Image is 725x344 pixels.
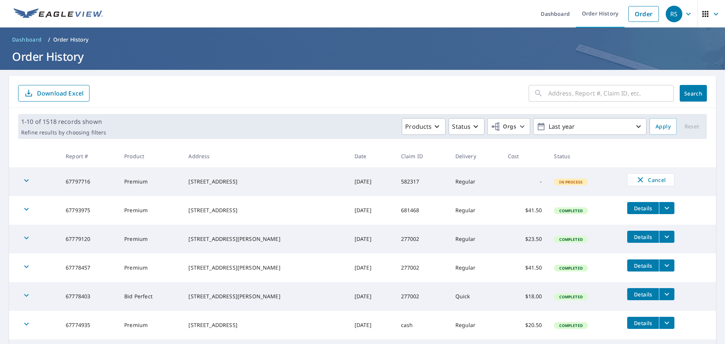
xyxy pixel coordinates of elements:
td: 67779120 [60,225,118,253]
button: Apply [649,118,677,135]
th: Cost [502,145,548,167]
td: - [502,167,548,196]
p: Products [405,122,432,131]
td: Premium [118,196,182,225]
th: Date [349,145,395,167]
span: Completed [555,265,587,271]
button: Products [402,118,446,135]
td: Bid Perfect [118,282,182,311]
td: 582317 [395,167,449,196]
td: 67793975 [60,196,118,225]
th: Delivery [449,145,502,167]
button: filesDropdownBtn-67774935 [659,317,674,329]
td: Premium [118,253,182,282]
td: Premium [118,167,182,196]
span: Completed [555,323,587,328]
th: Address [182,145,348,167]
button: filesDropdownBtn-67793975 [659,202,674,214]
td: 67778403 [60,282,118,311]
button: detailsBtn-67793975 [627,202,659,214]
td: 681468 [395,196,449,225]
td: $23.50 [502,225,548,253]
button: detailsBtn-67778457 [627,259,659,271]
td: Regular [449,196,502,225]
div: [STREET_ADDRESS][PERSON_NAME] [188,235,342,243]
p: Order History [53,36,89,43]
td: 67774935 [60,311,118,339]
td: [DATE] [349,196,395,225]
td: Regular [449,253,502,282]
td: [DATE] [349,225,395,253]
td: [DATE] [349,167,395,196]
div: [STREET_ADDRESS][PERSON_NAME] [188,293,342,300]
td: $18.00 [502,282,548,311]
button: detailsBtn-67774935 [627,317,659,329]
button: Download Excel [18,85,89,102]
td: [DATE] [349,282,395,311]
button: Status [449,118,484,135]
span: Cancel [635,175,666,184]
li: / [48,35,50,44]
p: Status [452,122,470,131]
span: Apply [656,122,671,131]
span: In Process [555,179,587,185]
td: Regular [449,167,502,196]
td: 277002 [395,282,449,311]
p: Download Excel [37,89,83,97]
td: 67797716 [60,167,118,196]
button: Last year [533,118,646,135]
td: Regular [449,311,502,339]
th: Claim ID [395,145,449,167]
div: [STREET_ADDRESS][PERSON_NAME] [188,264,342,271]
span: Details [632,291,654,298]
span: Completed [555,237,587,242]
td: 277002 [395,253,449,282]
td: 67778457 [60,253,118,282]
input: Address, Report #, Claim ID, etc. [548,83,674,104]
th: Report # [60,145,118,167]
p: 1-10 of 1518 records shown [21,117,106,126]
td: cash [395,311,449,339]
div: RS [666,6,682,22]
h1: Order History [9,49,716,64]
td: $41.50 [502,196,548,225]
button: Search [680,85,707,102]
button: detailsBtn-67778403 [627,288,659,300]
span: Details [632,233,654,241]
span: Dashboard [12,36,42,43]
th: Product [118,145,182,167]
button: filesDropdownBtn-67778457 [659,259,674,271]
button: detailsBtn-67779120 [627,231,659,243]
span: Details [632,205,654,212]
td: [DATE] [349,311,395,339]
td: Quick [449,282,502,311]
p: Last year [546,120,634,133]
span: Details [632,319,654,327]
span: Search [686,90,701,97]
td: $41.50 [502,253,548,282]
p: Refine results by choosing filters [21,129,106,136]
button: filesDropdownBtn-67778403 [659,288,674,300]
span: Orgs [491,122,516,131]
span: Details [632,262,654,269]
div: [STREET_ADDRESS] [188,321,342,329]
button: Cancel [627,173,674,186]
div: [STREET_ADDRESS] [188,207,342,214]
button: Orgs [487,118,530,135]
button: filesDropdownBtn-67779120 [659,231,674,243]
span: Completed [555,208,587,213]
a: Dashboard [9,34,45,46]
td: Premium [118,225,182,253]
td: [DATE] [349,253,395,282]
td: $20.50 [502,311,548,339]
nav: breadcrumb [9,34,716,46]
img: EV Logo [14,8,103,20]
td: Regular [449,225,502,253]
span: Completed [555,294,587,299]
td: 277002 [395,225,449,253]
div: [STREET_ADDRESS] [188,178,342,185]
a: Order [628,6,659,22]
td: Premium [118,311,182,339]
th: Status [548,145,621,167]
